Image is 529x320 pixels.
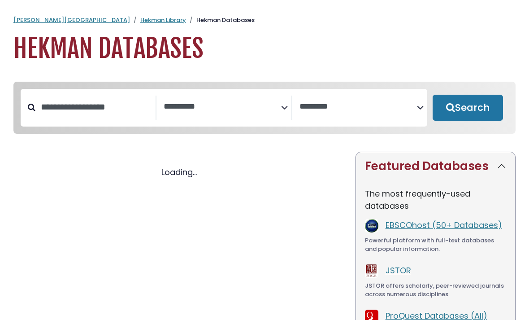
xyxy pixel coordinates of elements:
button: Submit for Search Results [433,95,503,121]
h1: Hekman Databases [13,34,516,64]
p: The most frequently-used databases [365,188,506,212]
a: Hekman Library [140,16,186,24]
a: [PERSON_NAME][GEOGRAPHIC_DATA] [13,16,130,24]
button: Featured Databases [356,152,515,180]
div: Powerful platform with full-text databases and popular information. [365,236,506,254]
textarea: Search [299,102,417,112]
input: Search database by title or keyword [35,100,156,114]
div: Loading... [13,166,345,178]
nav: breadcrumb [13,16,516,25]
nav: Search filters [13,82,516,134]
a: JSTOR [386,265,411,276]
div: JSTOR offers scholarly, peer-reviewed journals across numerous disciplines. [365,281,506,299]
li: Hekman Databases [186,16,255,25]
textarea: Search [164,102,281,112]
a: EBSCOhost (50+ Databases) [386,219,502,231]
